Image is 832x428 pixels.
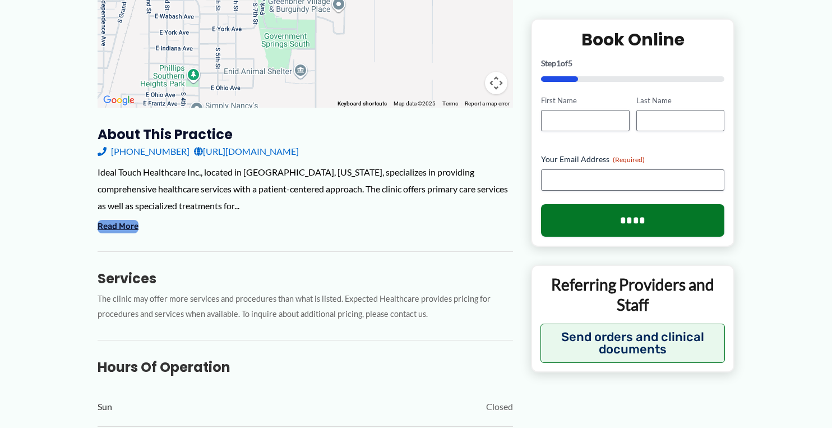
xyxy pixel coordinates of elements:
span: 5 [568,58,572,67]
a: [URL][DOMAIN_NAME] [194,143,299,160]
label: Last Name [636,95,724,105]
a: Report a map error [465,100,510,107]
span: Map data ©2025 [394,100,436,107]
div: Ideal Touch Healthcare Inc., located in [GEOGRAPHIC_DATA], [US_STATE], specializes in providing c... [98,164,513,214]
p: The clinic may offer more services and procedures than what is listed. Expected Healthcare provid... [98,292,513,322]
span: Closed [486,398,513,415]
p: Referring Providers and Staff [540,274,725,315]
button: Map camera controls [485,72,507,94]
a: [PHONE_NUMBER] [98,143,189,160]
h3: Hours of Operation [98,358,513,376]
button: Send orders and clinical documents [540,323,725,362]
button: Keyboard shortcuts [338,100,387,108]
h3: About this practice [98,126,513,143]
label: Your Email Address [541,154,724,165]
span: 1 [556,58,561,67]
h3: Services [98,270,513,287]
a: Open this area in Google Maps (opens a new window) [100,93,137,108]
h2: Book Online [541,28,724,50]
label: First Name [541,95,629,105]
span: Sun [98,398,112,415]
a: Terms (opens in new tab) [442,100,458,107]
p: Step of [541,59,724,67]
button: Read More [98,220,138,233]
span: (Required) [613,155,645,164]
img: Google [100,93,137,108]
